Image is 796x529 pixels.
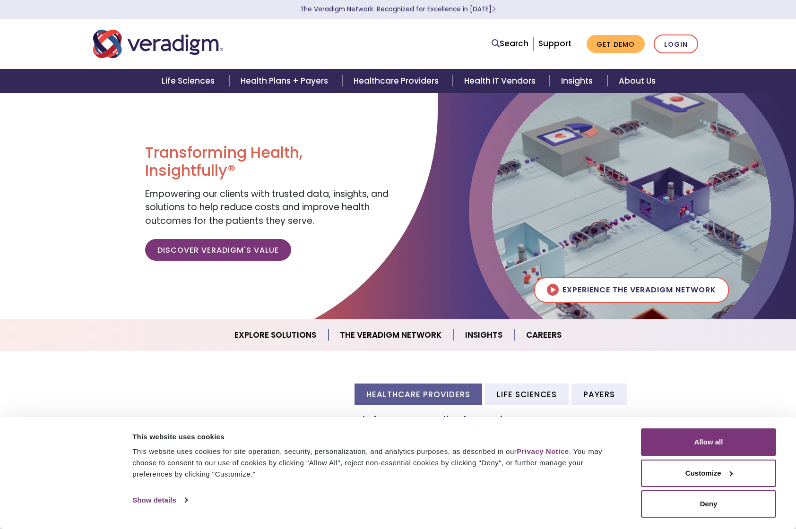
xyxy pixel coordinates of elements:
[132,446,620,480] div: This website uses cookies for site operation, security, personalization, and analytics purposes, ...
[492,37,528,50] a: Search
[571,384,627,405] li: Payers
[454,323,515,347] a: Insights
[355,384,482,405] li: Healthcare Providers
[538,38,571,49] a: Support
[342,69,453,93] a: Healthcare Providers
[517,447,569,455] a: Privacy Notice
[145,144,391,180] h1: Transforming Health, Insightfully®
[587,35,645,53] a: Get Demo
[300,5,496,14] a: The Veradigm Network: Recognized for Excellence in [DATE]Learn More
[641,428,776,456] button: Allow all
[223,323,329,347] a: Explore Solutions
[453,69,550,93] a: Health IT Vendors
[329,323,454,347] a: The Veradigm Network
[654,34,698,54] a: Login
[145,188,389,227] span: Empowering our clients with trusted data, insights, and solutions to help reduce costs and improv...
[641,490,776,518] button: Deny
[229,69,342,93] a: Health Plans + Payers
[355,415,703,428] h3: Thrive as a Medical Practice
[132,431,620,443] div: This website uses cookies
[150,69,229,93] a: Life Sciences
[607,69,667,93] a: About Us
[515,323,573,347] a: Careers
[485,384,569,405] li: Life Sciences
[93,28,223,60] img: Veradigm logo
[132,493,187,507] a: Show details
[145,239,291,261] a: Discover Veradigm's Value
[641,460,776,487] button: Customize
[492,5,496,14] span: Learn More
[550,69,607,93] a: Insights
